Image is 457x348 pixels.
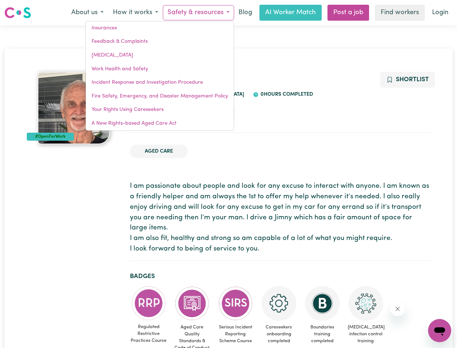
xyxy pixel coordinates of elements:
a: Work Health and Safety [86,62,234,76]
a: Your Rights Using Careseekers [86,103,234,117]
img: CS Academy: Boundaries in care and support work course completed [305,286,340,321]
span: Regulated Restrictive Practices Course [130,320,168,347]
a: Blog [234,5,257,21]
button: Add to shortlist [380,72,435,88]
span: Serious Incident Reporting Scheme Course [217,321,254,348]
a: Incident Response and Investigation Procedure [86,76,234,90]
a: Careseekers logo [4,4,31,21]
li: Aged Care [130,145,188,158]
p: I am passionate about people and look for any excuse to interact with anyone. I am known as a fri... [130,181,431,254]
div: Safety & resources [85,21,234,131]
img: CS Academy: Careseekers Onboarding course completed [262,286,296,321]
button: Safety & resources [163,5,234,20]
a: A New Rights-based Aged Care Act [86,117,234,130]
a: Fire Safety, Emergency, and Disaster Management Policy [86,90,234,103]
span: Careseekers onboarding completed [260,321,298,348]
iframe: Button to launch messaging window [428,319,451,342]
a: Find workers [375,5,425,21]
span: 0 hours completed [259,92,313,97]
img: CS Academy: Serious Incident Reporting Scheme course completed [218,286,253,321]
img: CS Academy: Regulated Restrictive Practices course completed [131,286,166,320]
iframe: Close message [390,302,405,316]
a: Kenneth's profile picture'#OpenForWork [27,72,121,144]
span: Shortlist [396,76,429,83]
img: CS Academy: Aged Care Quality Standards & Code of Conduct course completed [175,286,210,321]
a: Post a job [327,5,369,21]
img: CS Academy: COVID-19 Infection Control Training course completed [348,286,383,321]
a: Feedback & Complaints [86,35,234,49]
a: Insurances [86,21,234,35]
h2: Badges [130,273,431,280]
img: Careseekers logo [4,6,31,19]
a: AI Worker Match [259,5,322,21]
span: Need any help? [4,5,44,11]
span: Boundaries training completed [304,321,341,348]
a: [MEDICAL_DATA] [86,49,234,62]
span: [MEDICAL_DATA] infection control training [347,321,385,348]
div: #OpenForWork [27,133,74,141]
a: Login [428,5,453,21]
img: Kenneth [38,72,110,144]
button: About us [67,5,108,20]
button: How it works [108,5,163,20]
